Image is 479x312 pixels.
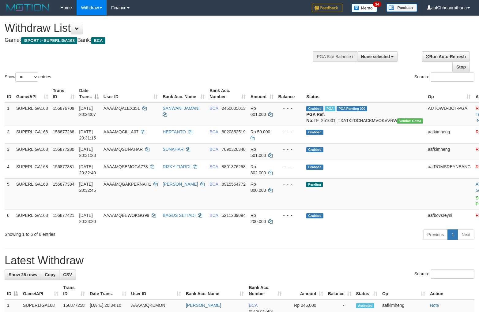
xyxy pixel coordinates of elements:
[14,143,51,161] td: SUPERLIGA168
[222,129,246,134] span: Copy 8020852519 to clipboard
[304,85,425,102] th: Status
[251,106,266,117] span: Rp 601.000
[186,303,221,308] a: [PERSON_NAME]
[422,51,470,62] a: Run Auto-Refresh
[251,129,270,134] span: Rp 50.000
[425,161,473,178] td: aafROMSREYNEANG
[222,106,246,111] span: Copy 2450005013 to clipboard
[222,164,246,169] span: Copy 8801376258 to clipboard
[9,272,37,277] span: Show 25 rows
[63,272,72,277] span: CSV
[5,161,14,178] td: 4
[14,210,51,227] td: SUPERLIGA168
[209,106,218,111] span: BCA
[397,118,423,124] span: Vendor URL: https://trx31.1velocity.biz
[278,129,302,135] div: - - -
[209,182,218,187] span: BCA
[425,126,473,143] td: aafkimheng
[163,182,198,187] a: [PERSON_NAME]
[414,72,474,82] label: Search:
[104,182,151,187] span: AAAAMQGAKPERNAH1
[306,112,325,123] b: PGA Ref. No:
[5,37,313,43] h4: Game: Bank:
[163,147,183,152] a: SUNAHAR
[304,102,425,126] td: TF_251001_TXA1K2DCHACKMVOKVVRW
[312,4,342,12] img: Feedback.jpg
[53,129,74,134] span: 156877268
[14,178,51,210] td: SUPERLIGA168
[313,51,357,62] div: PGA Site Balance /
[183,282,247,299] th: Bank Acc. Name: activate to sort column ascending
[428,282,474,299] th: Action
[14,126,51,143] td: SUPERLIGA168
[278,164,302,170] div: - - -
[306,147,323,152] span: Grabbed
[354,282,380,299] th: Status: activate to sort column ascending
[53,106,74,111] span: 156876709
[452,62,470,72] a: Stop
[209,129,218,134] span: BCA
[51,85,77,102] th: Trans ID: activate to sort column ascending
[425,85,473,102] th: Op: activate to sort column ascending
[306,106,323,111] span: Grabbed
[5,282,21,299] th: ID: activate to sort column descending
[163,106,199,111] a: SANWANI JAMANI
[5,126,14,143] td: 2
[21,282,61,299] th: Game/API: activate to sort column ascending
[352,4,377,12] img: Button%20Memo.svg
[79,147,96,158] span: [DATE] 20:31:23
[61,282,87,299] th: Trans ID: activate to sort column ascending
[357,51,398,62] button: None selected
[423,229,448,240] a: Previous
[129,282,183,299] th: User ID: activate to sort column ascending
[306,182,323,187] span: Pending
[207,85,248,102] th: Bank Acc. Number: activate to sort column ascending
[79,182,96,193] span: [DATE] 20:32:45
[356,303,375,308] span: Accepted
[458,229,474,240] a: Next
[5,22,313,34] h1: Withdraw List
[79,213,96,224] span: [DATE] 20:33:20
[21,37,77,44] span: ISPORT > SUPERLIGA168
[425,210,473,227] td: aafbovsreyni
[278,105,302,111] div: - - -
[5,85,14,102] th: ID
[5,254,474,267] h1: Latest Withdraw
[431,72,474,82] input: Search:
[425,102,473,126] td: AUTOWD-BOT-PGA
[14,102,51,126] td: SUPERLIGA168
[209,164,218,169] span: BCA
[306,130,323,135] span: Grabbed
[5,269,41,280] a: Show 25 rows
[163,164,190,169] a: RIZKY FIARDI
[425,143,473,161] td: aafkimheng
[104,147,143,152] span: AAAAMQSUNAHAR
[5,102,14,126] td: 1
[251,182,266,193] span: Rp 800.000
[278,212,302,218] div: - - -
[5,210,14,227] td: 6
[87,282,129,299] th: Date Trans.: activate to sort column ascending
[53,147,74,152] span: 156877280
[306,213,323,218] span: Grabbed
[248,85,276,102] th: Amount: activate to sort column ascending
[104,213,149,218] span: AAAAMQBEWOKGG99
[430,303,439,308] a: Note
[222,213,246,218] span: Copy 5211239094 to clipboard
[337,106,367,111] span: PGA Pending
[101,85,160,102] th: User ID: activate to sort column ascending
[284,282,325,299] th: Amount: activate to sort column ascending
[104,129,138,134] span: AAAAMQCILLA07
[447,229,458,240] a: 1
[246,282,284,299] th: Bank Acc. Number: activate to sort column ascending
[373,2,381,7] span: 34
[15,72,38,82] select: Showentries
[5,3,51,12] img: MOTION_logo.png
[209,147,218,152] span: BCA
[91,37,105,44] span: BCA
[326,282,354,299] th: Balance: activate to sort column ascending
[14,161,51,178] td: SUPERLIGA168
[325,106,335,111] span: Marked by aafsoycanthlai
[361,54,390,59] span: None selected
[163,213,195,218] a: BAGUS SETIADI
